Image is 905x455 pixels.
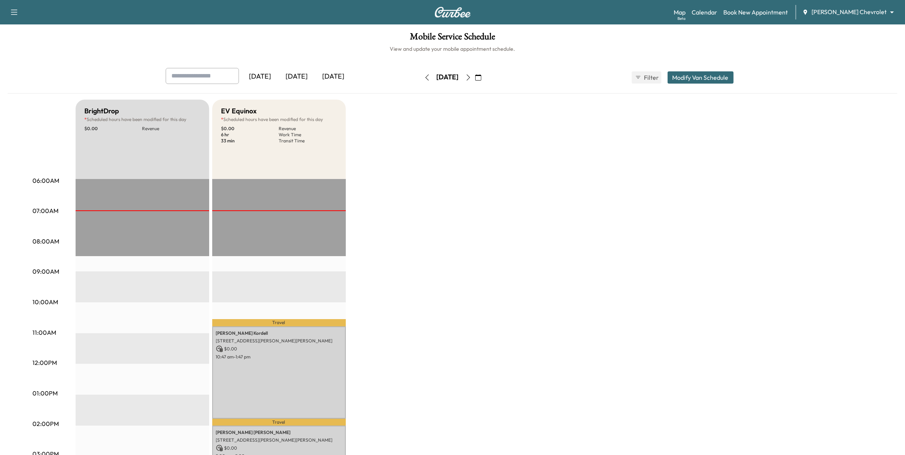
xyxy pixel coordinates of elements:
[632,71,661,84] button: Filter
[216,354,342,360] p: 10:47 am - 1:47 pm
[279,68,315,86] div: [DATE]
[644,73,658,82] span: Filter
[33,176,60,185] p: 06:00AM
[242,68,279,86] div: [DATE]
[216,330,342,336] p: [PERSON_NAME] Kordell
[221,132,279,138] p: 6 hr
[216,338,342,344] p: [STREET_ADDRESS][PERSON_NAME][PERSON_NAME]
[33,237,60,246] p: 08:00AM
[723,8,788,17] a: Book New Appointment
[33,389,58,398] p: 01:00PM
[279,138,337,144] p: Transit Time
[678,16,686,21] div: Beta
[8,45,897,53] h6: View and update your mobile appointment schedule.
[216,437,342,443] p: [STREET_ADDRESS][PERSON_NAME][PERSON_NAME]
[692,8,717,17] a: Calendar
[85,116,200,123] p: Scheduled hours have been modified for this day
[33,328,56,337] p: 11:00AM
[33,358,57,367] p: 12:00PM
[33,206,59,215] p: 07:00AM
[315,68,352,86] div: [DATE]
[216,345,342,352] p: $ 0.00
[33,267,60,276] p: 09:00AM
[221,106,257,116] h5: EV Equinox
[85,106,119,116] h5: BrightDrop
[437,73,459,82] div: [DATE]
[434,7,471,18] img: Curbee Logo
[221,126,279,132] p: $ 0.00
[221,116,337,123] p: Scheduled hours have been modified for this day
[212,319,346,326] p: Travel
[212,419,346,425] p: Travel
[279,126,337,132] p: Revenue
[279,132,337,138] p: Work Time
[216,445,342,452] p: $ 0.00
[216,429,342,436] p: [PERSON_NAME] [PERSON_NAME]
[221,138,279,144] p: 33 min
[668,71,734,84] button: Modify Van Schedule
[811,8,887,16] span: [PERSON_NAME] Chevrolet
[8,32,897,45] h1: Mobile Service Schedule
[85,126,142,132] p: $ 0.00
[142,126,200,132] p: Revenue
[33,297,58,307] p: 10:00AM
[33,419,59,428] p: 02:00PM
[674,8,686,17] a: MapBeta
